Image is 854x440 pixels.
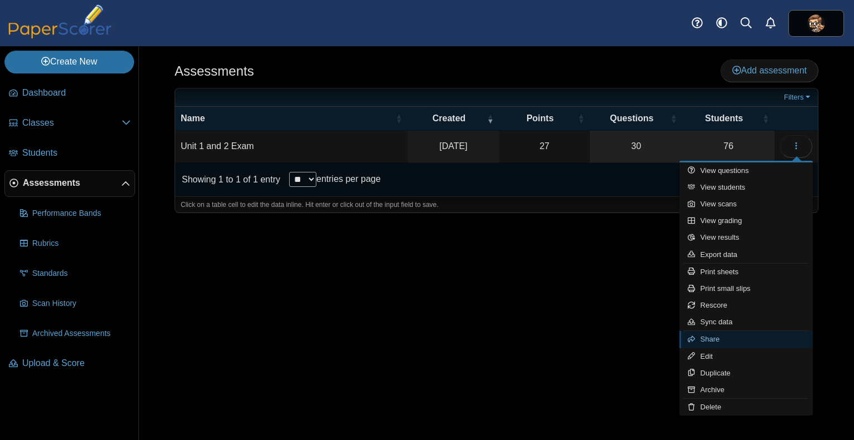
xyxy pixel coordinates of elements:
[688,112,760,125] span: Students
[4,140,135,167] a: Students
[732,66,807,75] span: Add assessment
[439,141,467,151] time: Sep 19, 2025 at 7:50 AM
[4,4,116,38] img: PaperScorer
[32,298,131,309] span: Scan History
[679,212,813,229] a: View grading
[16,230,135,257] a: Rubrics
[679,196,813,212] a: View scans
[590,131,683,162] a: 30
[16,320,135,347] a: Archived Assessments
[679,382,813,398] a: Archive
[4,80,135,107] a: Dashboard
[683,131,774,162] a: 76
[22,117,122,129] span: Classes
[32,238,131,249] span: Rubrics
[4,110,135,137] a: Classes
[4,170,135,197] a: Assessments
[578,113,584,124] span: Points : Activate to sort
[679,348,813,365] a: Edit
[679,229,813,246] a: View results
[595,112,668,125] span: Questions
[175,131,408,162] td: Unit 1 and 2 Exam
[22,87,131,99] span: Dashboard
[679,264,813,280] a: Print sheets
[16,260,135,287] a: Standards
[499,131,590,162] td: 27
[316,174,381,184] label: entries per page
[807,14,825,32] span: Logan Janes - MRH Faculty
[175,196,818,213] div: Click on a table cell to edit the data inline. Hit enter or click out of the input field to save.
[4,51,134,73] a: Create New
[788,10,844,37] a: ps.CA9DutIbuwpXCXUj
[32,268,131,279] span: Standards
[22,147,131,159] span: Students
[758,11,783,36] a: Alerts
[679,179,813,196] a: View students
[807,14,825,32] img: ps.CA9DutIbuwpXCXUj
[781,92,815,103] a: Filters
[671,113,677,124] span: Questions : Activate to sort
[23,177,121,189] span: Assessments
[175,163,280,196] div: Showing 1 to 1 of 1 entry
[679,314,813,330] a: Sync data
[181,112,393,125] span: Name
[487,113,494,124] span: Created : Activate to remove sorting
[679,331,813,348] a: Share
[505,112,575,125] span: Points
[413,112,484,125] span: Created
[175,62,254,81] h1: Assessments
[395,113,402,124] span: Name : Activate to sort
[16,290,135,317] a: Scan History
[679,280,813,297] a: Print small slips
[32,208,131,219] span: Performance Bands
[762,113,769,124] span: Students : Activate to sort
[679,162,813,179] a: View questions
[679,246,813,263] a: Export data
[679,365,813,382] a: Duplicate
[679,297,813,314] a: Rescore
[22,357,131,369] span: Upload & Score
[721,60,818,82] a: Add assessment
[32,328,131,339] span: Archived Assessments
[4,31,116,40] a: PaperScorer
[679,399,813,416] a: Delete
[16,200,135,227] a: Performance Bands
[4,350,135,377] a: Upload & Score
